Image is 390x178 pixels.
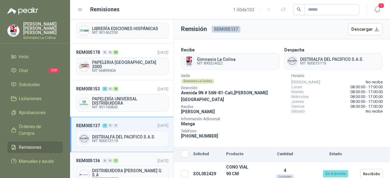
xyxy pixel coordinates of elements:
span: Recibe [181,105,286,108]
span: [PERSON_NAME] [181,109,215,114]
span: 08:00:00 - 17:00:00 [350,104,383,109]
a: REM005137100[DATE] Company LogoDISTRIALFA DEL PACIFICO S.A.S.NIT 900013119 [70,117,173,152]
div: 0 [108,50,113,54]
div: 0 [113,124,118,128]
span: DISTRIBUIDORA [PERSON_NAME] G S.A [92,169,166,177]
a: REM005197001[DATE] Company LogoLIBRERÍA EDICIONES HISPÁNICASNIT 901462293 [70,9,173,44]
span: Viernes [291,104,304,109]
div: 1 - 50 de 103 [233,5,274,15]
span: NIT 901462293 [92,31,166,34]
span: NIT 901160842 [92,105,166,109]
div: 1 [113,159,118,163]
a: Aprobaciones [7,107,63,118]
a: REM005153108[DATE] Company LogoPAPELERÍA UNIVERSAL DISTRIBUIDORANIT 901160842 [70,80,173,117]
h1: Remisiones [90,5,119,14]
a: Licitaciones [7,93,63,104]
div: 0 [108,159,113,163]
span: REM005178 [76,49,100,56]
span: 08:00:00 - 17:00:00 [350,94,383,99]
a: Inicio [7,51,63,62]
th: Producto [224,147,256,162]
span: PAPELERIA [GEOGRAPHIC_DATA] 2000 [92,60,166,69]
span: Sede [181,74,286,77]
span: Avenida 9N # 56N-81 - Cali , [PERSON_NAME][GEOGRAPHIC_DATA] [181,90,268,102]
span: Remisiones [19,144,41,151]
span: [DATE] [158,87,168,91]
span: 177 [49,68,59,73]
p: 4 [258,168,311,173]
img: Company Logo [79,98,89,108]
span: REM005153 [76,86,100,92]
span: Jueves [291,99,304,104]
span: No recibe [366,80,383,85]
a: REM0051780030[DATE] Company LogoPAPELERIA [GEOGRAPHIC_DATA] 2000NIT 66899406 [70,44,173,80]
img: Company Logo [287,56,297,66]
span: NIT 66899406 [92,69,166,72]
span: REM005137 [76,122,100,129]
div: 0 [108,87,113,91]
span: Lunes [291,85,302,89]
div: 1 [102,87,107,91]
img: Logo peakr [7,7,38,15]
div: 30 [113,50,118,54]
span: NIT 890324022 [197,61,236,65]
span: Teléfono [181,130,286,133]
span: 08:00:00 - 17:00:00 [350,85,383,89]
span: [DATE] [158,123,168,128]
span: Dirección [181,86,286,89]
a: Órdenes de Compra [7,121,63,139]
button: 1 [372,4,383,15]
span: REM005136 [76,157,100,164]
div: En tránsito [323,170,348,177]
button: Descargar [348,23,383,35]
span: [DATE] [158,159,168,163]
span: [PHONE_NUMBER] [181,134,218,138]
th: Seleccionar/deseleccionar [174,147,191,162]
img: Company Logo [79,26,89,36]
span: Manuales y ayuda [19,158,54,165]
span: DISTRIALFA DEL PACIFICO S.A.S. [92,135,166,139]
p: [PERSON_NAME] [PERSON_NAME] [PERSON_NAME] [23,22,63,35]
span: Sábado [291,109,305,114]
span: PAPELERÍA UNIVERSAL DISTRIBUIDORA [92,97,166,105]
span: No recibe [366,109,383,114]
span: LIBRERÍA EDICIONES HISPÁNICAS [92,26,166,31]
p: Gimnasio La Colina [23,36,63,40]
span: NIT 900013119 [300,61,363,65]
b: Despacha [284,47,304,52]
span: DISTRIALFA DEL PACIFICO S.A.S. [300,57,363,61]
span: Información Adicional [181,117,286,120]
th: Estado [314,147,358,162]
img: Company Logo [8,25,19,37]
th: Solicitud [191,147,224,162]
span: Martes [291,89,303,94]
span: 1 [378,3,385,9]
span: Gimnasio La Colina [197,57,236,61]
img: Company Logo [79,134,89,144]
span: Órdenes de Compra [19,123,57,137]
span: Solicitudes [19,81,40,88]
span: 08:00:00 - 17:00:00 [350,99,383,104]
div: 0 [102,159,107,163]
span: Inicio [19,53,29,60]
img: Company Logo [79,61,89,72]
h3: Remisión [181,24,207,34]
span: Miércoles [291,94,309,99]
span: NIT 900013119 [92,139,166,143]
span: Horario [291,74,383,77]
span: 08:00:00 - 17:00:00 [350,89,383,94]
span: REM005137 [212,26,240,33]
div: 0 [102,50,107,54]
div: Gimnasio La Colina [181,79,214,84]
a: Solicitudes [7,79,63,90]
a: Chat177 [7,65,63,76]
span: Chat [19,67,28,74]
th: Cantidad [256,147,314,162]
div: 0 [108,124,113,128]
div: 8 [113,87,118,91]
span: [DATE] [158,50,168,55]
span: [PERSON_NAME] [291,80,320,85]
span: Aprobaciones [19,109,46,116]
img: Company Logo [184,56,194,66]
b: Recibe [181,47,195,52]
